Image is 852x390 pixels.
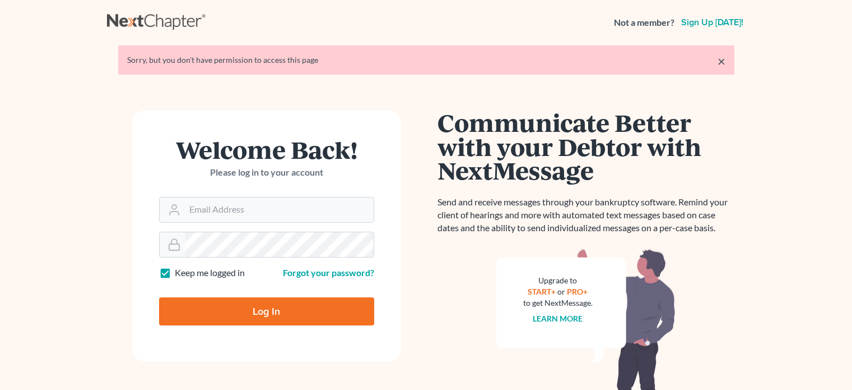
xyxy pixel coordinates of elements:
[437,111,734,182] h1: Communicate Better with your Debtor with NextMessage
[614,16,674,29] strong: Not a member?
[159,166,374,179] p: Please log in to your account
[185,198,374,222] input: Email Address
[523,297,593,309] div: to get NextMessage.
[679,18,746,27] a: Sign up [DATE]!
[437,196,734,235] p: Send and receive messages through your bankruptcy software. Remind your client of hearings and mo...
[159,137,374,162] h1: Welcome Back!
[528,287,556,296] a: START+
[283,267,374,278] a: Forgot your password?
[718,54,725,68] a: ×
[127,54,725,66] div: Sorry, but you don't have permission to access this page
[533,314,583,323] a: Learn more
[567,287,588,296] a: PRO+
[523,275,593,286] div: Upgrade to
[159,297,374,325] input: Log In
[557,287,565,296] span: or
[175,267,245,279] label: Keep me logged in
